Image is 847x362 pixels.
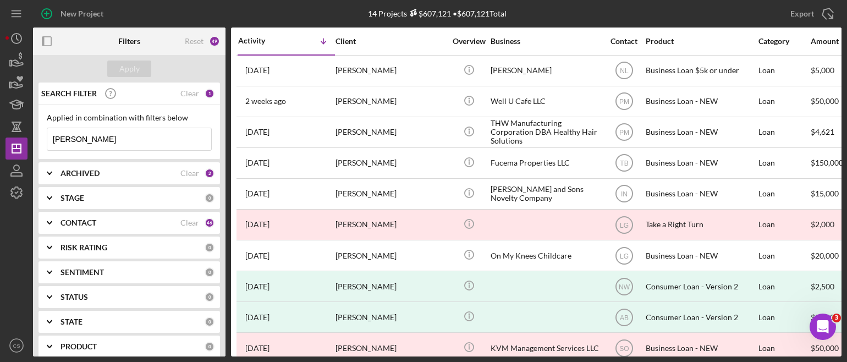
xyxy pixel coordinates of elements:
[620,67,629,75] text: NL
[811,189,839,198] span: $15,000
[61,243,107,252] b: RISK RATING
[33,3,114,25] button: New Project
[811,158,843,167] span: $150,000
[245,66,269,75] time: 2025-09-25 16:05
[335,118,446,147] div: [PERSON_NAME]
[335,210,446,239] div: [PERSON_NAME]
[180,89,199,98] div: Clear
[61,194,84,202] b: STAGE
[61,342,97,351] b: PRODUCT
[245,344,269,353] time: 2024-01-06 03:43
[180,218,199,227] div: Clear
[61,293,88,301] b: STATUS
[758,149,810,178] div: Loan
[407,9,451,18] div: $607,121
[758,272,810,301] div: Loan
[205,292,215,302] div: 0
[758,241,810,270] div: Loan
[245,97,286,106] time: 2025-09-15 13:38
[119,61,140,77] div: Apply
[619,129,629,136] text: PM
[758,87,810,116] div: Loan
[758,179,810,209] div: Loan
[205,267,215,277] div: 0
[245,189,269,198] time: 2025-02-06 22:55
[646,210,756,239] div: Take a Right Turn
[646,241,756,270] div: Business Loan - NEW
[245,128,269,136] time: 2025-06-03 15:04
[758,56,810,85] div: Loan
[619,283,630,290] text: NW
[491,118,601,147] div: THW Manufacturing Corporation DBA Healthy Hair Solutions
[335,303,446,332] div: [PERSON_NAME]
[790,3,814,25] div: Export
[180,169,199,178] div: Clear
[646,179,756,209] div: Business Loan - NEW
[335,149,446,178] div: [PERSON_NAME]
[185,37,204,46] div: Reset
[245,158,269,167] time: 2025-05-02 19:13
[205,243,215,253] div: 0
[491,179,601,209] div: [PERSON_NAME] and Sons Novelty Company
[107,61,151,77] button: Apply
[238,36,287,45] div: Activity
[205,218,215,228] div: 46
[368,9,507,18] div: 14 Projects • $607,121 Total
[646,272,756,301] div: Consumer Loan - Version 2
[245,282,269,291] time: 2024-08-28 18:07
[205,342,215,352] div: 0
[810,314,836,340] iframe: Intercom live chat
[646,87,756,116] div: Business Loan - NEW
[61,218,96,227] b: CONTACT
[491,241,601,270] div: On My Knees Childcare
[61,3,103,25] div: New Project
[811,251,839,260] span: $20,000
[448,37,490,46] div: Overview
[245,251,269,260] time: 2024-09-26 05:15
[619,344,629,352] text: SO
[47,113,212,122] div: Applied in combination with filters below
[205,193,215,203] div: 0
[61,169,100,178] b: ARCHIVED
[619,314,628,321] text: AB
[491,149,601,178] div: Fucema Properties LLC
[646,303,756,332] div: Consumer Loan - Version 2
[811,127,834,136] span: $4,621
[13,343,20,349] text: CS
[245,313,269,322] time: 2024-05-23 01:33
[758,37,810,46] div: Category
[832,314,841,322] span: 3
[758,118,810,147] div: Loan
[491,87,601,116] div: Well U Cafe LLC
[646,56,756,85] div: Business Loan $5k or under
[61,268,104,277] b: SENTIMENT
[603,37,645,46] div: Contact
[491,56,601,85] div: [PERSON_NAME]
[646,37,756,46] div: Product
[41,89,97,98] b: SEARCH FILTER
[620,160,628,167] text: TB
[335,37,446,46] div: Client
[335,272,446,301] div: [PERSON_NAME]
[811,96,839,106] span: $50,000
[118,37,140,46] b: Filters
[335,241,446,270] div: [PERSON_NAME]
[61,317,82,326] b: STATE
[646,149,756,178] div: Business Loan - NEW
[646,118,756,147] div: Business Loan - NEW
[205,168,215,178] div: 2
[758,303,810,332] div: Loan
[335,179,446,209] div: [PERSON_NAME]
[758,210,810,239] div: Loan
[209,36,220,47] div: 49
[335,56,446,85] div: [PERSON_NAME]
[245,220,269,229] time: 2025-01-30 21:24
[205,317,215,327] div: 0
[619,98,629,106] text: PM
[811,65,834,75] span: $5,000
[779,3,842,25] button: Export
[205,89,215,98] div: 1
[619,221,628,229] text: LG
[491,37,601,46] div: Business
[5,334,28,356] button: CS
